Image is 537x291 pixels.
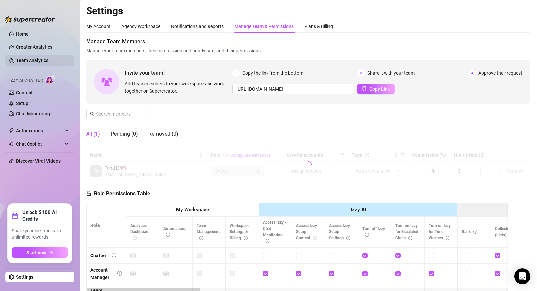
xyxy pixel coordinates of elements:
img: AI Chatter [45,75,56,84]
a: Discover Viral Videos [16,158,61,164]
span: Bank [462,229,477,234]
button: Start nowarrow-right [12,247,68,258]
a: Setup [16,101,28,106]
a: Team Analytics [16,58,48,63]
span: Share your link and earn unlimited rewards [12,228,68,241]
span: info-circle [244,236,248,240]
span: Collections (Lists) [495,226,515,237]
span: info-circle [365,233,369,237]
span: copy [362,86,367,91]
span: Team Management [197,223,220,241]
div: Chatter [90,252,106,259]
span: Analytics Dashboard [130,223,149,241]
span: 1 [232,69,240,77]
span: Access Izzy Setup - Settings [329,223,350,241]
span: 2 [357,69,365,77]
span: arrow-right [49,250,54,255]
strong: Izzy AI [351,207,366,213]
span: Share it with your team [367,69,415,77]
span: Start now [26,250,46,255]
span: info-circle [446,236,449,240]
a: Settings [16,274,33,280]
span: info-circle [266,239,269,243]
span: Chat Copilot [16,139,63,149]
span: Workspace Settings & Billing [230,223,249,241]
img: logo-BBDzfeDw.svg [5,16,55,23]
span: Access Izzy Setup - Content [296,223,317,241]
span: Turn off Izzy [362,226,385,237]
span: info-circle [313,236,317,240]
span: info-circle [117,271,122,276]
span: thunderbolt [9,128,14,133]
strong: My Workspace [176,207,209,213]
strong: Unlock $100 AI Credits [22,209,68,222]
div: My Account [86,23,111,30]
a: Chat Monitoring [16,111,50,116]
input: Search members [96,110,143,118]
div: Notifications and Reports [171,23,224,30]
span: Manage your team members, their commission and hourly rate, and their permissions. [86,47,530,54]
span: lock [86,191,91,196]
button: Copy Link [357,84,395,94]
span: search [90,112,95,116]
span: info-circle [346,236,350,240]
span: Manage Team Members [86,38,530,46]
span: info-circle [166,233,170,237]
span: info-circle [473,230,477,234]
div: Removed (0) [149,130,178,138]
h5: Role Permissions Table [86,190,150,198]
div: Plans & Billing [304,23,333,30]
th: Role [87,203,126,248]
span: 3 [468,69,476,77]
h2: Settings [86,5,530,17]
span: Turn on Izzy for Escalated Chats [395,223,418,241]
a: Content [16,90,33,95]
div: Account Manager [90,266,112,281]
span: Copy the link from the bottom [242,69,303,77]
span: Izzy AI Chatter [9,77,43,84]
div: Open Intercom Messenger [514,268,530,284]
span: Invite your team! [125,69,232,77]
span: Copy Link [369,86,390,92]
span: Access Izzy - Chat Monitoring [263,220,286,244]
span: info-circle [112,253,116,257]
a: Creator Analytics [16,42,69,52]
span: info-circle [408,236,412,240]
span: gift [12,212,18,219]
span: Automations [163,226,186,237]
img: Chat Copilot [9,142,13,146]
span: Add team members to your workspace and work together on Supercreator. [125,80,230,95]
span: info-circle [133,236,137,240]
span: Approve their request [478,69,522,77]
div: Agency Workspace [121,23,160,30]
a: Home [16,31,29,36]
div: Manage Team & Permissions [234,23,294,30]
span: info-circle [199,236,203,240]
div: All (1) [86,130,100,138]
span: Turn on Izzy for Time Wasters [429,223,451,241]
span: Automations [16,125,63,136]
span: loading [305,161,312,168]
div: Pending (0) [111,130,138,138]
